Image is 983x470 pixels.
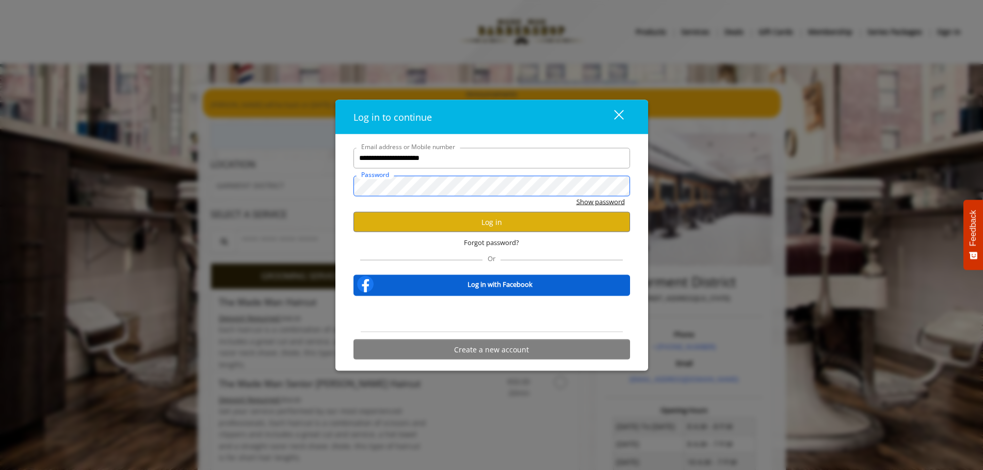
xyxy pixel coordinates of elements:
button: Show password [576,196,625,207]
div: close dialog [602,109,623,124]
button: Feedback - Show survey [963,200,983,270]
b: Log in with Facebook [468,279,533,289]
button: Create a new account [353,339,630,360]
span: Feedback [969,210,978,246]
input: Email address or Mobile number [353,148,630,168]
label: Email address or Mobile number [356,141,460,151]
span: Log in to continue [353,110,432,123]
iframe: Sign in with Google Button [439,303,544,326]
input: Password [353,175,630,196]
span: Forgot password? [464,237,519,248]
button: Log in [353,212,630,232]
span: Or [482,254,501,263]
label: Password [356,169,394,179]
img: facebook-logo [355,274,376,295]
button: close dialog [595,106,630,127]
